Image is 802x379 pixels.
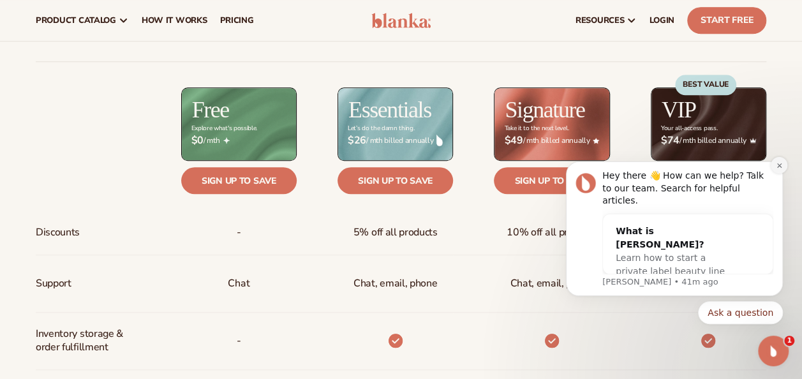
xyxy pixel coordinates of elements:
a: Sign up to save [494,167,609,194]
img: logo [371,13,431,28]
iframe: Intercom notifications message [547,133,802,345]
span: 1 [784,336,794,346]
span: / mth [191,135,286,147]
a: Sign up to save [338,167,453,194]
a: Start Free [687,7,766,34]
img: Essentials_BG_9050f826-5aa9-47d9-a362-757b82c62641.jpg [338,88,452,160]
h2: Essentials [348,98,431,121]
a: Sign up to save [181,167,297,194]
span: LOGIN [650,15,674,26]
span: resources [576,15,624,26]
span: Chat, email, phone [510,272,593,295]
p: - [237,329,241,353]
span: / mth billed annually [504,135,599,147]
p: Chat, email, phone [353,272,437,295]
span: pricing [219,15,253,26]
strong: $0 [191,135,204,147]
span: - [237,221,241,244]
img: VIP_BG_199964bd-3653-43bc-8a67-789d2d7717b9.jpg [651,88,766,160]
p: Chat [228,272,249,295]
span: Discounts [36,221,80,244]
img: drop.png [436,135,443,146]
img: Signature_BG_eeb718c8-65ac-49e3-a4e5-327c6aa73146.jpg [494,88,609,160]
img: Free_Icon_bb6e7c7e-73f8-44bd-8ed0-223ea0fc522e.png [223,137,230,144]
strong: $26 [348,135,366,147]
span: How It Works [142,15,207,26]
span: 10% off all products [507,221,597,244]
h2: Free [192,98,229,121]
iframe: Intercom live chat [758,336,789,366]
span: 5% off all products [353,221,438,244]
span: Support [36,272,71,295]
h2: VIP [662,98,696,121]
div: BEST VALUE [675,75,736,95]
span: product catalog [36,15,116,26]
h2: Signature [505,98,584,121]
img: free_bg.png [182,88,296,160]
strong: $49 [504,135,523,147]
span: Inventory storage & order fulfillment [36,322,123,359]
span: / mth billed annually [348,135,443,147]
